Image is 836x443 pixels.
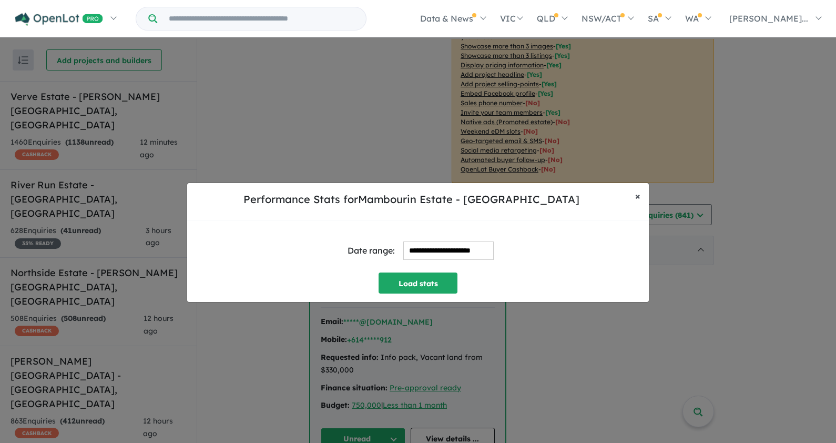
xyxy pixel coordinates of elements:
span: [PERSON_NAME]... [729,13,808,24]
h5: Performance Stats for Mambourin Estate - [GEOGRAPHIC_DATA] [196,192,627,207]
img: Openlot PRO Logo White [15,13,103,26]
button: Load stats [379,273,457,294]
input: Try estate name, suburb, builder or developer [159,7,364,30]
span: × [635,190,640,202]
div: Date range: [348,244,395,258]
